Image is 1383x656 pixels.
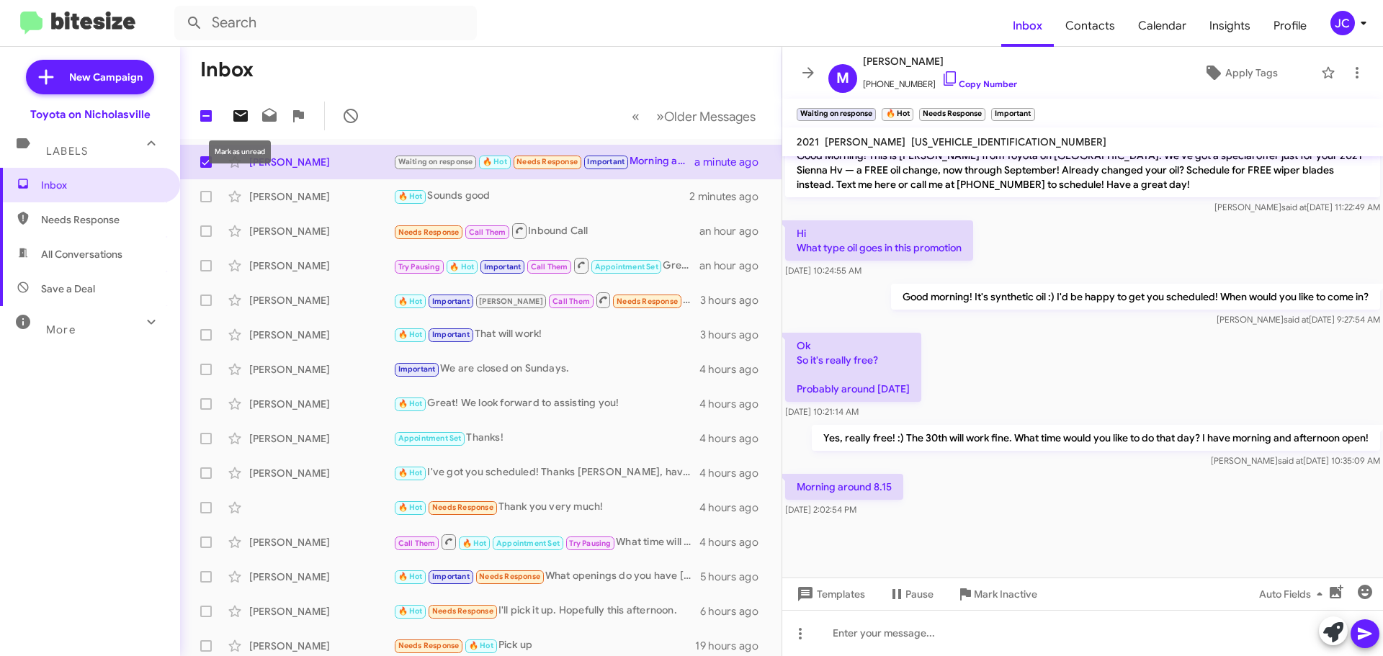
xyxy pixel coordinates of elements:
[469,228,506,237] span: Call Them
[1278,455,1303,466] span: said at
[393,222,699,240] div: Inbound Call
[1262,5,1318,47] a: Profile
[699,397,770,411] div: 4 hours ago
[700,570,770,584] div: 5 hours ago
[794,581,865,607] span: Templates
[249,604,393,619] div: [PERSON_NAME]
[882,108,913,121] small: 🔥 Hot
[812,425,1380,451] p: Yes, really free! :) The 30th will work fine. What time would you like to do that day? I have mor...
[699,362,770,377] div: 4 hours ago
[393,326,700,343] div: That will work!
[393,395,699,412] div: Great! We look forward to assisting you!
[393,637,695,654] div: Pick up
[393,603,700,619] div: I'll pick it up. Hopefully this afternoon.
[1166,60,1314,86] button: Apply Tags
[1214,202,1380,212] span: [PERSON_NAME] [DATE] 11:22:49 AM
[905,581,934,607] span: Pause
[623,102,648,131] button: Previous
[393,499,699,516] div: Thank you very much!
[785,143,1380,197] p: Good Morning! This is [PERSON_NAME] from Toyota on [GEOGRAPHIC_DATA]. We’ve got a special offer j...
[699,535,770,549] div: 4 hours ago
[1225,60,1278,86] span: Apply Tags
[26,60,154,94] a: New Campaign
[700,328,770,342] div: 3 hours ago
[785,504,856,515] span: [DATE] 2:02:54 PM
[249,639,393,653] div: [PERSON_NAME]
[1001,5,1054,47] a: Inbox
[1284,314,1309,325] span: said at
[398,433,462,443] span: Appointment Set
[393,188,689,205] div: Sounds good
[398,330,423,339] span: 🔥 Hot
[432,503,493,512] span: Needs Response
[432,572,470,581] span: Important
[785,333,921,402] p: Ok So it's really free? Probably around [DATE]
[398,539,436,548] span: Call Them
[41,178,164,192] span: Inbox
[200,58,254,81] h1: Inbox
[919,108,985,121] small: Needs Response
[974,581,1037,607] span: Mark Inactive
[393,533,699,551] div: What time will work best [DATE]?
[516,157,578,166] span: Needs Response
[432,606,493,616] span: Needs Response
[941,78,1017,89] a: Copy Number
[699,466,770,480] div: 4 hours ago
[782,581,877,607] button: Templates
[432,297,470,306] span: Important
[1127,5,1198,47] span: Calendar
[249,189,393,204] div: [PERSON_NAME]
[700,293,770,307] div: 3 hours ago
[699,431,770,446] div: 4 hours ago
[785,220,973,261] p: Hi What type oil goes in this promotion
[700,604,770,619] div: 6 hours ago
[41,212,164,227] span: Needs Response
[484,262,522,271] span: Important
[249,224,393,238] div: [PERSON_NAME]
[1330,11,1355,35] div: JC
[1054,5,1127,47] a: Contacts
[785,474,903,500] p: Morning around 8.15
[1248,581,1340,607] button: Auto Fields
[249,397,393,411] div: [PERSON_NAME]
[398,262,440,271] span: Try Pausing
[664,109,756,125] span: Older Messages
[393,361,699,377] div: We are closed on Sundays.
[479,297,543,306] span: [PERSON_NAME]
[469,641,493,650] span: 🔥 Hot
[694,155,770,169] div: a minute ago
[398,606,423,616] span: 🔥 Hot
[249,362,393,377] div: [PERSON_NAME]
[891,284,1380,310] p: Good morning! It's synthetic oil :) I'd be happy to get you scheduled! When would you like to com...
[393,464,699,481] div: I've got you scheduled! Thanks [PERSON_NAME], have a great day!
[432,330,470,339] span: Important
[797,108,876,121] small: Waiting on response
[398,297,423,306] span: 🔥 Hot
[699,224,770,238] div: an hour ago
[569,539,611,548] span: Try Pausing
[1217,314,1380,325] span: [PERSON_NAME] [DATE] 9:27:54 AM
[393,291,700,309] div: Hello [PERSON_NAME]. This is [PERSON_NAME] from Toyota PEMC. Do you have any available appointmen...
[945,581,1049,607] button: Mark Inactive
[1281,202,1307,212] span: said at
[991,108,1034,121] small: Important
[46,145,88,158] span: Labels
[249,293,393,307] div: [PERSON_NAME]
[785,265,861,276] span: [DATE] 10:24:55 AM
[483,157,507,166] span: 🔥 Hot
[393,568,700,585] div: What openings do you have [DATE] morning or early next week?
[695,639,770,653] div: 19 hours ago
[209,140,271,163] div: Mark as unread
[398,192,423,201] span: 🔥 Hot
[30,107,151,122] div: Toyota on Nicholasville
[689,189,770,204] div: 2 minutes ago
[1198,5,1262,47] a: Insights
[648,102,764,131] button: Next
[249,431,393,446] div: [PERSON_NAME]
[449,262,474,271] span: 🔥 Hot
[398,503,423,512] span: 🔥 Hot
[69,70,143,84] span: New Campaign
[393,256,699,274] div: Great! I have them both scheduled for you!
